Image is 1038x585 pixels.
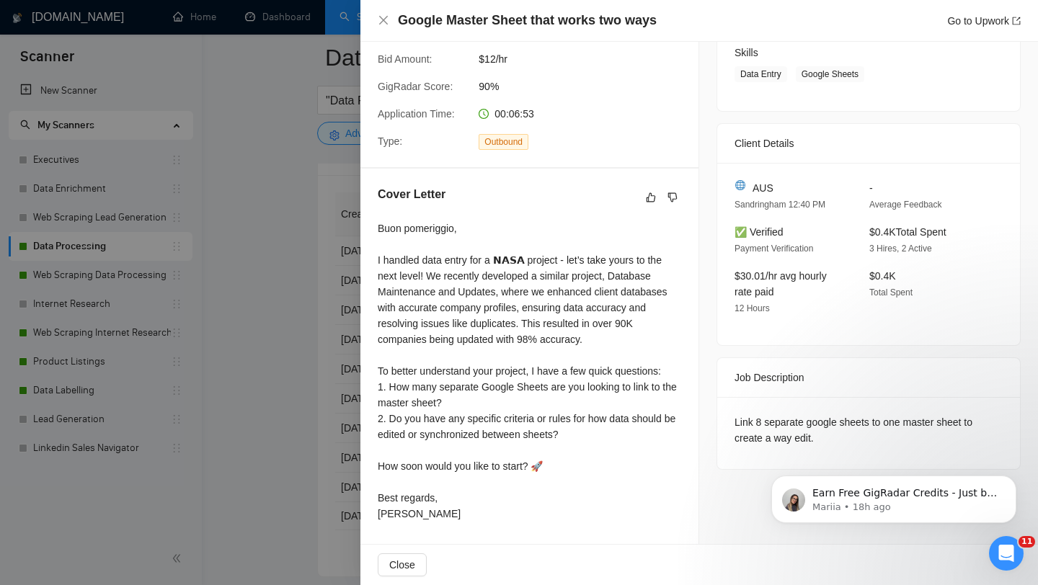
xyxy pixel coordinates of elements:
[378,53,432,65] span: Bid Amount:
[750,445,1038,546] iframe: Intercom notifications message
[735,124,1003,163] div: Client Details
[642,189,660,206] button: like
[735,66,787,82] span: Data Entry
[869,287,913,298] span: Total Spent
[378,108,455,120] span: Application Time:
[735,226,784,238] span: ✅ Verified
[378,14,389,27] button: Close
[479,109,489,119] span: clock-circle
[494,108,534,120] span: 00:06:53
[735,358,1003,397] div: Job Description
[378,553,427,576] button: Close
[479,134,528,150] span: Outbound
[796,66,864,82] span: Google Sheets
[735,270,827,298] span: $30.01/hr avg hourly rate paid
[378,135,402,147] span: Type:
[1012,17,1021,25] span: export
[735,244,813,254] span: Payment Verification
[378,220,681,522] div: Buon pomeriggio, I handled data entry for a 𝗡𝗔𝗦𝗔 project - let’s take yours to the next level! We...
[1019,536,1035,548] span: 11
[378,186,445,203] h5: Cover Letter
[398,12,657,30] h4: Google Master Sheet that works two ways
[664,189,681,206] button: dislike
[947,15,1021,27] a: Go to Upworkexport
[646,192,656,203] span: like
[479,79,695,94] span: 90%
[869,182,873,194] span: -
[378,81,453,92] span: GigRadar Score:
[869,270,896,282] span: $0.4K
[667,192,678,203] span: dislike
[989,536,1024,571] iframe: Intercom live chat
[869,226,946,238] span: $0.4K Total Spent
[479,51,695,67] span: $12/hr
[869,200,942,210] span: Average Feedback
[735,47,758,58] span: Skills
[735,414,1003,446] div: Link 8 separate google sheets to one master sheet to create a way edit.
[378,14,389,26] span: close
[735,303,770,313] span: 12 Hours
[735,200,825,210] span: Sandringham 12:40 PM
[735,180,745,190] img: 🌐
[869,244,932,254] span: 3 Hires, 2 Active
[389,557,415,573] span: Close
[753,180,773,196] span: AUS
